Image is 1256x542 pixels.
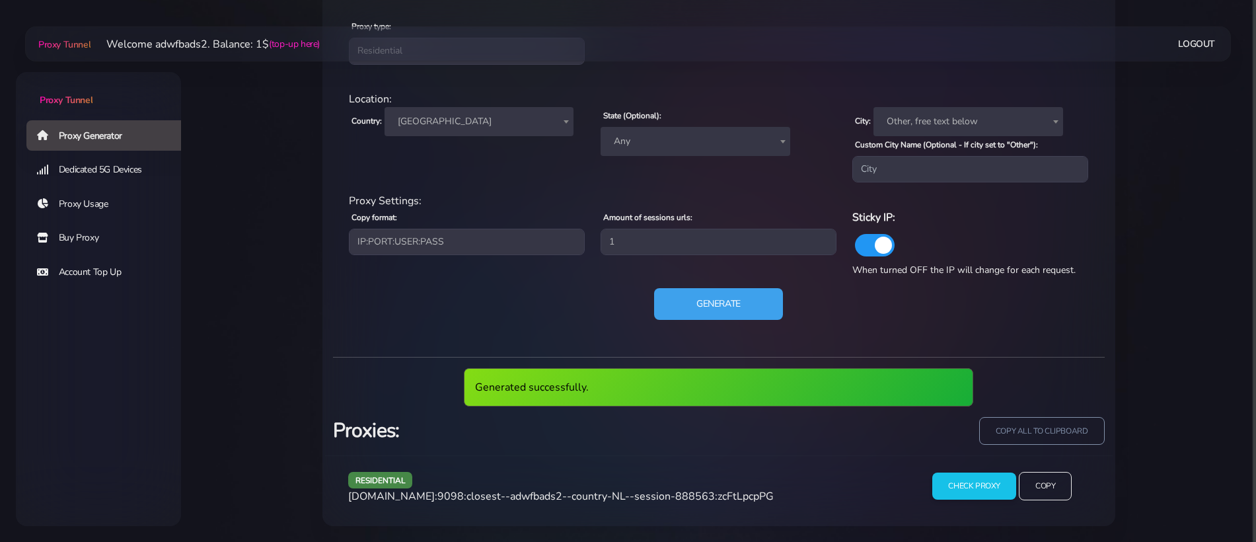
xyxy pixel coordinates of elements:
a: (top-up here) [269,37,320,51]
a: Buy Proxy [26,223,192,253]
a: Account Top Up [26,257,192,288]
a: Proxy Usage [26,189,192,219]
span: residential [348,472,413,488]
a: Proxy Tunnel [36,34,91,55]
span: Any [601,127,790,156]
span: Other, free text below [881,112,1055,131]
span: Other, free text below [873,107,1063,136]
label: Country: [351,115,382,127]
label: City: [855,115,871,127]
span: Netherlands [385,107,574,136]
div: Generated successfully. [464,368,973,406]
a: Logout [1178,32,1215,56]
span: [DOMAIN_NAME]:9098:closest--adwfbads2--country-NL--session-888563:zcFtLpcpPG [348,489,774,504]
h3: Proxies: [333,417,711,444]
h6: Sticky IP: [852,209,1088,226]
input: Copy [1019,472,1072,500]
span: Netherlands [392,112,566,131]
label: Amount of sessions urls: [603,212,692,223]
input: Check Proxy [932,473,1016,500]
iframe: Webchat Widget [1192,478,1239,525]
div: Proxy Settings: [341,193,1097,209]
span: Any [609,132,782,151]
span: Proxy Tunnel [40,94,92,106]
a: Dedicated 5G Devices [26,155,192,185]
label: Proxy type: [351,20,391,32]
button: Generate [654,288,783,320]
input: copy all to clipboard [979,417,1105,445]
span: When turned OFF the IP will change for each request. [852,264,1076,276]
span: Proxy Tunnel [38,38,91,51]
label: Custom City Name (Optional - If city set to "Other"): [855,139,1038,151]
input: City [852,156,1088,182]
label: State (Optional): [603,110,661,122]
a: Proxy Tunnel [16,72,181,107]
a: Proxy Generator [26,120,192,151]
label: Copy format: [351,212,397,223]
div: Location: [341,91,1097,107]
li: Welcome adwfbads2. Balance: 1$ [91,36,320,52]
